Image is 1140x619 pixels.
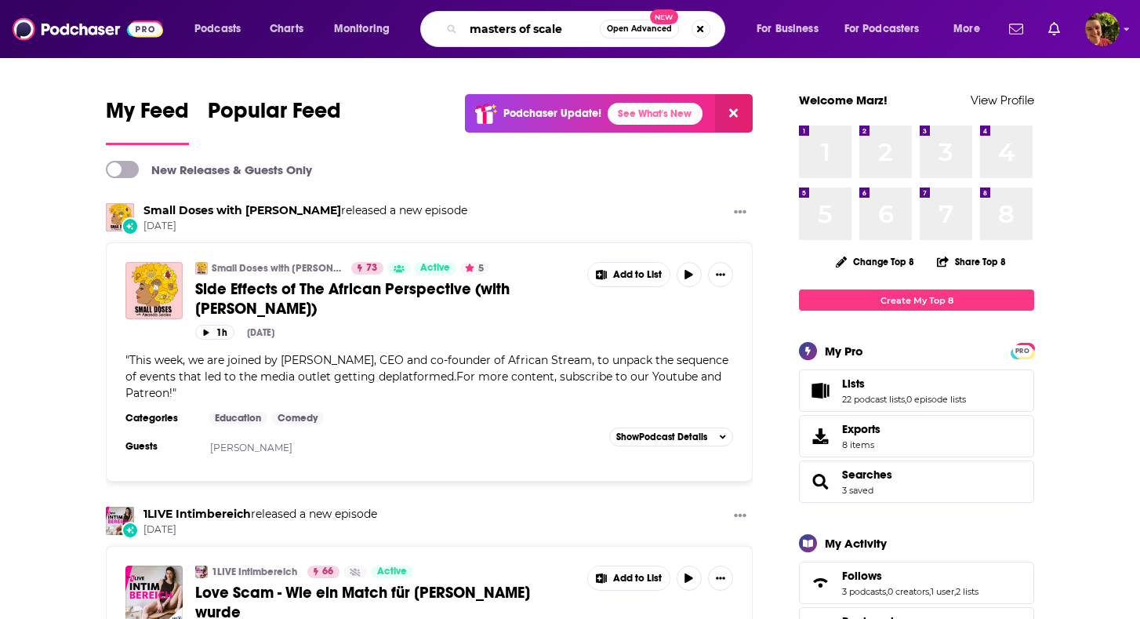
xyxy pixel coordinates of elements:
[260,16,313,42] a: Charts
[936,246,1007,277] button: Share Top 8
[143,507,251,521] a: 1LIVE Intimbereich
[503,107,601,120] p: Podchaser Update!
[842,394,905,405] a: 22 podcast lists
[799,562,1034,604] span: Follows
[106,203,134,231] img: Small Doses with Amanda Seales
[931,586,954,597] a: 1 user
[842,468,892,482] a: Searches
[322,564,333,580] span: 66
[125,412,196,424] h3: Categories
[842,439,880,450] span: 8 items
[971,93,1034,107] a: View Profile
[194,18,241,40] span: Podcasts
[463,16,600,42] input: Search podcasts, credits, & more...
[842,377,966,391] a: Lists
[195,279,510,319] span: Side Effects of The African Perspective (with [PERSON_NAME])
[804,425,836,447] span: Exports
[825,344,863,359] div: My Pro
[125,440,196,453] h3: Guests
[842,586,886,597] a: 3 podcasts
[842,569,978,583] a: Follows
[143,507,377,522] h3: released a new episode
[1085,12,1120,46] span: Logged in as Marz
[825,536,887,551] div: My Activity
[842,422,880,436] span: Exports
[588,566,670,590] button: Show More Button
[271,412,324,424] a: Comedy
[799,370,1034,412] span: Lists
[143,220,467,233] span: [DATE]
[728,507,753,526] button: Show More Button
[106,507,134,535] a: 1LIVE Intimbereich
[650,9,678,24] span: New
[208,97,341,145] a: Popular Feed
[888,586,929,597] a: 0 creators
[613,573,662,584] span: Add to List
[334,18,390,40] span: Monitoring
[804,471,836,493] a: Searches
[708,262,733,287] button: Show More Button
[804,380,836,402] a: Lists
[125,353,728,400] span: This week, we are joined by [PERSON_NAME], CEO and co-founder of African Stream, to unpack the se...
[420,260,450,276] span: Active
[195,262,208,275] img: Small Doses with Amanda Seales
[106,161,312,178] a: New Releases & Guests Only
[125,262,183,319] img: Side Effects of The African Perspective (with Ahmed Kaballo)
[209,412,267,424] a: Education
[826,252,924,271] button: Change Top 8
[588,263,670,286] button: Show More Button
[613,269,662,281] span: Add to List
[1013,344,1032,356] a: PRO
[13,14,163,44] img: Podchaser - Follow, Share and Rate Podcasts
[608,103,703,125] a: See What's New
[1085,12,1120,46] img: User Profile
[804,572,836,594] a: Follows
[122,522,139,539] div: New Episode
[799,289,1034,311] a: Create My Top 8
[1042,16,1066,42] a: Show notifications dropdown
[183,16,261,42] button: open menu
[323,16,410,42] button: open menu
[757,18,819,40] span: For Business
[799,415,1034,457] a: Exports
[1013,345,1032,357] span: PRO
[195,325,234,340] button: 1h
[708,566,733,591] button: Show More Button
[307,566,339,578] a: 66
[208,97,341,133] span: Popular Feed
[929,586,931,597] span: ,
[1003,16,1029,42] a: Show notifications dropdown
[842,485,873,496] a: 3 saved
[125,353,728,400] span: " "
[906,394,966,405] a: 0 episode lists
[953,18,980,40] span: More
[942,16,1000,42] button: open menu
[212,262,341,275] a: Small Doses with [PERSON_NAME]
[607,25,672,33] span: Open Advanced
[746,16,838,42] button: open menu
[600,20,679,38] button: Open AdvancedNew
[956,586,978,597] a: 2 lists
[195,566,208,578] img: 1LIVE Intimbereich
[1085,12,1120,46] button: Show profile menu
[106,97,189,145] a: My Feed
[143,203,341,217] a: Small Doses with Amanda Seales
[842,377,865,391] span: Lists
[143,523,377,537] span: [DATE]
[435,11,740,47] div: Search podcasts, credits, & more...
[616,431,707,442] span: Show Podcast Details
[799,93,888,107] a: Welcome Marz!
[212,566,297,578] a: 1LIVE Intimbereich
[247,327,274,338] div: [DATE]
[799,461,1034,503] span: Searches
[106,97,189,133] span: My Feed
[195,279,576,319] a: Side Effects of The African Perspective (with [PERSON_NAME])
[143,203,467,218] h3: released a new episode
[954,586,956,597] span: ,
[414,262,456,275] a: Active
[460,262,488,275] button: 5
[371,566,413,578] a: Active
